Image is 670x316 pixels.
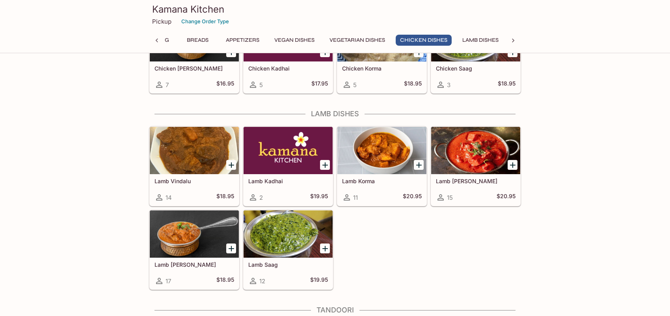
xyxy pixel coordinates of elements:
button: Add Lamb Vindalu [226,160,236,170]
h5: Lamb [PERSON_NAME] [436,178,516,184]
span: 14 [166,194,172,201]
button: Appetizers [221,35,264,46]
a: Chicken Saag3$18.95 [431,14,521,93]
h5: $17.95 [311,80,328,89]
h5: Chicken [PERSON_NAME] [154,65,234,72]
span: 12 [259,277,265,285]
a: Chicken [PERSON_NAME]7$16.95 [149,14,239,93]
div: Chicken Saag [431,14,520,61]
div: Chicken Curry [150,14,239,61]
h5: $18.95 [216,193,234,202]
div: Lamb Kadhai [244,127,333,174]
h5: Lamb Saag [248,261,328,268]
span: 15 [447,194,453,201]
span: 2 [259,194,263,201]
a: Lamb Saag12$19.95 [243,210,333,290]
button: Add Lamb Kadhai [320,160,330,170]
span: 5 [259,81,263,89]
button: Change Order Type [178,15,233,28]
h5: $19.95 [310,193,328,202]
div: Lamb Vindalu [150,127,239,174]
button: Vegetarian Dishes [325,35,389,46]
a: Lamb [PERSON_NAME]17$18.95 [149,210,239,290]
h5: Lamb Kadhai [248,178,328,184]
h4: Lamb Dishes [149,110,521,118]
a: Lamb Kadhai2$19.95 [243,126,333,206]
h5: $20.95 [403,193,422,202]
h5: Chicken Korma [342,65,422,72]
a: Chicken Korma5$18.95 [337,14,427,93]
a: Lamb Korma11$20.95 [337,126,427,206]
button: Add Lamb Korma [414,160,424,170]
h5: $20.95 [497,193,516,202]
h5: $18.95 [404,80,422,89]
span: 3 [447,81,450,89]
div: Lamb Curry [150,210,239,258]
div: Lamb Saag [244,210,333,258]
h5: Lamb [PERSON_NAME] [154,261,234,268]
h5: $18.95 [216,276,234,286]
span: 7 [166,81,169,89]
a: Lamb Vindalu14$18.95 [149,126,239,206]
h5: Lamb Vindalu [154,178,234,184]
h5: $18.95 [498,80,516,89]
h4: Tandoori [149,306,521,314]
h5: $19.95 [310,276,328,286]
div: Lamb Korma [337,127,426,174]
button: Add Lamb Saag [320,244,330,253]
div: Chicken Korma [337,14,426,61]
h5: $16.95 [216,80,234,89]
h3: Kamana Kitchen [152,3,518,15]
span: 5 [353,81,357,89]
button: Lamb Dishes [458,35,503,46]
h5: Chicken Saag [436,65,516,72]
button: Vegan Dishes [270,35,319,46]
button: Chicken Dishes [396,35,452,46]
button: Add Lamb Tikka Masala [508,160,517,170]
p: Pickup [152,18,171,25]
a: Chicken Kadhai5$17.95 [243,14,333,93]
h5: Lamb Korma [342,178,422,184]
div: Lamb Tikka Masala [431,127,520,174]
h5: Chicken Kadhai [248,65,328,72]
button: Breads [180,35,215,46]
button: Add Lamb Curry [226,244,236,253]
span: 11 [353,194,358,201]
span: 17 [166,277,171,285]
div: Chicken Kadhai [244,14,333,61]
a: Lamb [PERSON_NAME]15$20.95 [431,126,521,206]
